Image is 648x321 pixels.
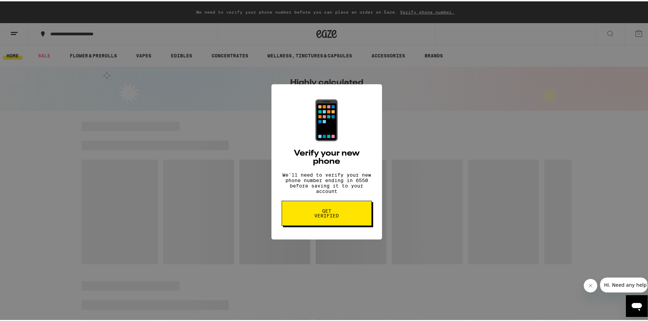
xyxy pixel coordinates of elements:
span: Hi. Need any help? [4,5,49,10]
button: Get verified [282,199,372,225]
div: 📱 [303,96,350,141]
iframe: Message from company [600,276,648,291]
iframe: Button to launch messaging window [626,294,648,316]
p: We'll need to verify your new phone number ending in 6550 before saving it to your account [282,171,372,193]
span: Get verified [309,207,344,217]
h2: Verify your new phone [282,148,372,164]
iframe: Close message [584,278,597,291]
